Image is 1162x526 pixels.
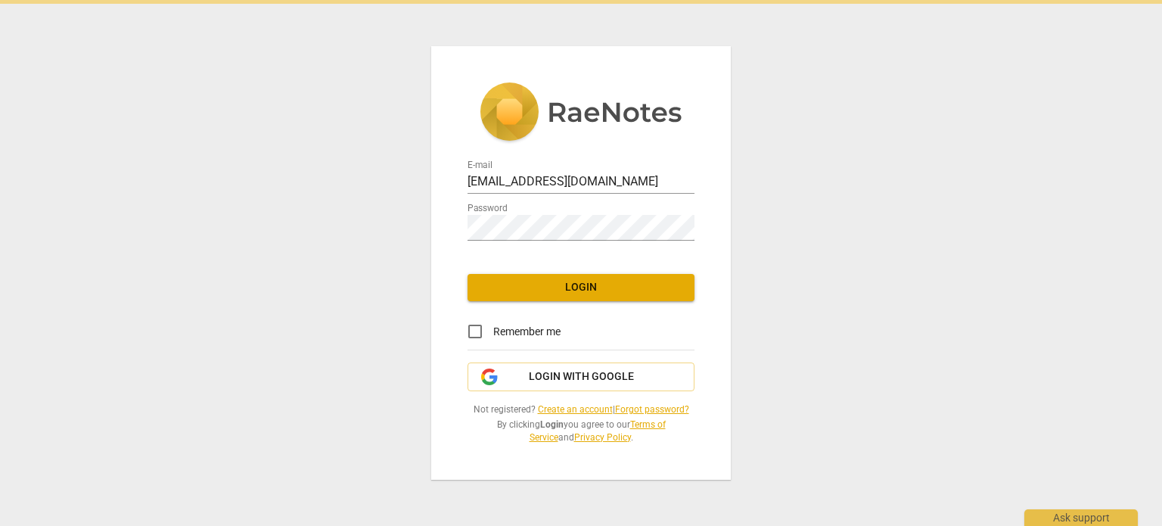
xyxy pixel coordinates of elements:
[574,432,631,443] a: Privacy Policy
[480,280,682,295] span: Login
[468,403,694,416] span: Not registered? |
[493,324,561,340] span: Remember me
[538,404,613,415] a: Create an account
[615,404,689,415] a: Forgot password?
[530,419,666,443] a: Terms of Service
[468,274,694,301] button: Login
[540,419,564,430] b: Login
[468,419,694,444] span: By clicking you agree to our and .
[468,204,508,213] label: Password
[468,363,694,391] button: Login with Google
[480,82,682,145] img: 5ac2273c67554f335776073100b6d88f.svg
[468,161,492,170] label: E-mail
[529,369,634,384] span: Login with Google
[1024,509,1138,526] div: Ask support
